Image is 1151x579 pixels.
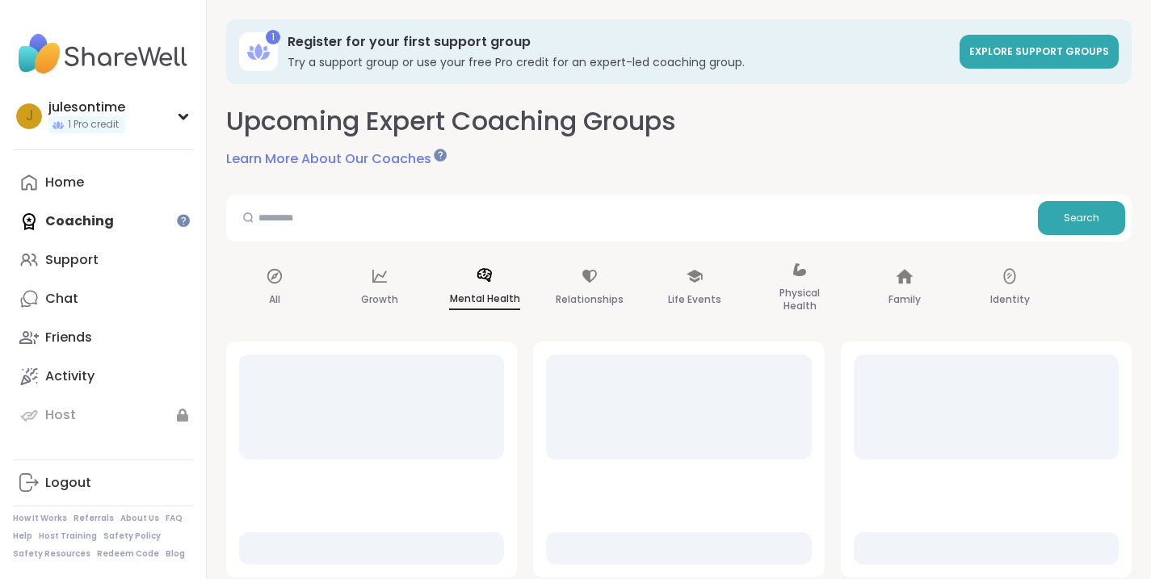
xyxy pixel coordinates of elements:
[1064,211,1099,225] span: Search
[13,464,193,502] a: Logout
[266,30,280,44] div: 1
[13,396,193,434] a: Host
[48,99,125,116] div: julesontime
[45,290,78,308] div: Chat
[45,474,91,492] div: Logout
[434,149,447,162] iframe: Spotlight
[13,318,193,357] a: Friends
[97,548,159,560] a: Redeem Code
[166,513,183,524] a: FAQ
[888,290,921,309] p: Family
[960,35,1119,69] a: Explore support groups
[226,103,676,140] h2: Upcoming Expert Coaching Groups
[45,329,92,346] div: Friends
[45,367,95,385] div: Activity
[288,33,950,51] h3: Register for your first support group
[969,44,1109,58] span: Explore support groups
[990,290,1030,309] p: Identity
[13,26,193,82] img: ShareWell Nav Logo
[120,513,159,524] a: About Us
[166,548,185,560] a: Blog
[269,290,280,309] p: All
[226,149,444,169] a: Learn More About Our Coaches
[13,531,32,542] a: Help
[1038,201,1125,235] button: Search
[68,118,119,132] span: 1 Pro credit
[13,548,90,560] a: Safety Resources
[13,357,193,396] a: Activity
[556,290,624,309] p: Relationships
[45,251,99,269] div: Support
[13,163,193,202] a: Home
[361,290,398,309] p: Growth
[13,279,193,318] a: Chat
[668,290,721,309] p: Life Events
[103,531,161,542] a: Safety Policy
[45,174,84,191] div: Home
[13,513,67,524] a: How It Works
[39,531,97,542] a: Host Training
[288,54,950,70] h3: Try a support group or use your free Pro credit for an expert-led coaching group.
[177,214,190,227] iframe: Spotlight
[45,406,76,424] div: Host
[26,106,33,127] span: j
[764,283,835,316] p: Physical Health
[13,241,193,279] a: Support
[449,289,520,310] p: Mental Health
[74,513,114,524] a: Referrals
